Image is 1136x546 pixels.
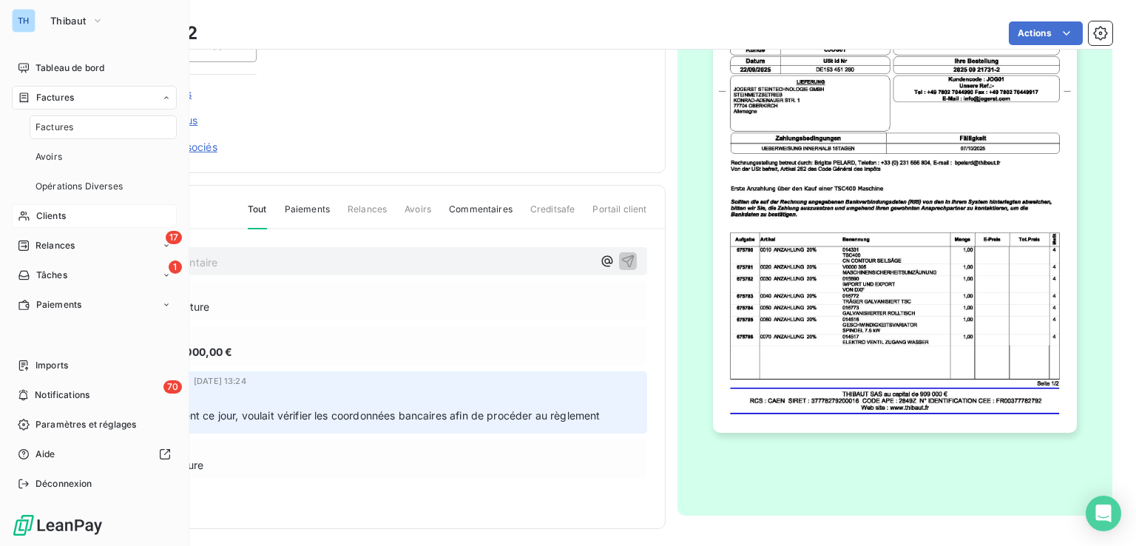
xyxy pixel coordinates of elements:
button: Actions [1009,21,1083,45]
span: Notifications [35,388,89,402]
img: Logo LeanPay [12,513,104,537]
span: 1 [169,260,182,274]
span: Suite appel du client ce jour, voulait vérifier les coordonnées bancaires afin de procéder au règ... [98,409,600,422]
span: 17 [166,231,182,244]
span: Tâches [36,269,67,282]
span: Paiements [36,298,81,311]
span: Aide [35,448,55,461]
span: Clients [36,209,66,223]
div: TH [12,9,35,33]
span: Relances [348,203,387,228]
span: Factures [36,91,74,104]
div: Open Intercom Messenger [1086,496,1121,531]
span: [DATE] 13:24 [194,377,246,385]
span: 70 [163,380,182,394]
span: Avoirs [35,150,62,164]
span: 24 000,00 € [169,344,233,360]
span: Tout [248,203,267,229]
span: Avoirs [405,203,431,228]
span: Déconnexion [35,477,92,491]
span: Portail client [592,203,646,228]
span: Factures [35,121,73,134]
span: Tableau de bord [35,61,104,75]
span: Paramètres et réglages [35,418,136,431]
span: Commentaires [449,203,513,228]
span: Creditsafe [530,203,575,228]
span: Opérations Diverses [35,180,123,193]
a: Aide [12,442,177,466]
span: Imports [35,359,68,372]
span: Relances [35,239,75,252]
span: Paiements [285,203,330,228]
span: Thibaut [50,15,86,27]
